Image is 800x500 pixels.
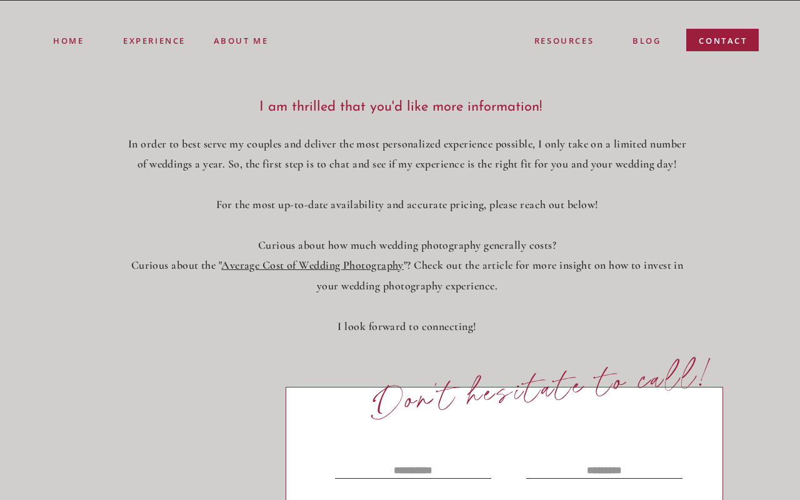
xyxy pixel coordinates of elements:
[533,34,595,49] a: resources
[699,34,747,52] a: contact
[53,34,83,46] a: Home
[632,34,661,49] a: blog
[125,134,689,337] p: In order to best serve my couples and deliver the most personalized experience possible, I only t...
[221,258,404,272] a: Average Cost of Wedding Photography
[123,34,185,44] a: experience
[212,34,269,46] a: ABOUT ME
[371,356,717,421] p: Don't hesitate to call!
[222,99,579,115] h3: I am thrilled that you'd like more information!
